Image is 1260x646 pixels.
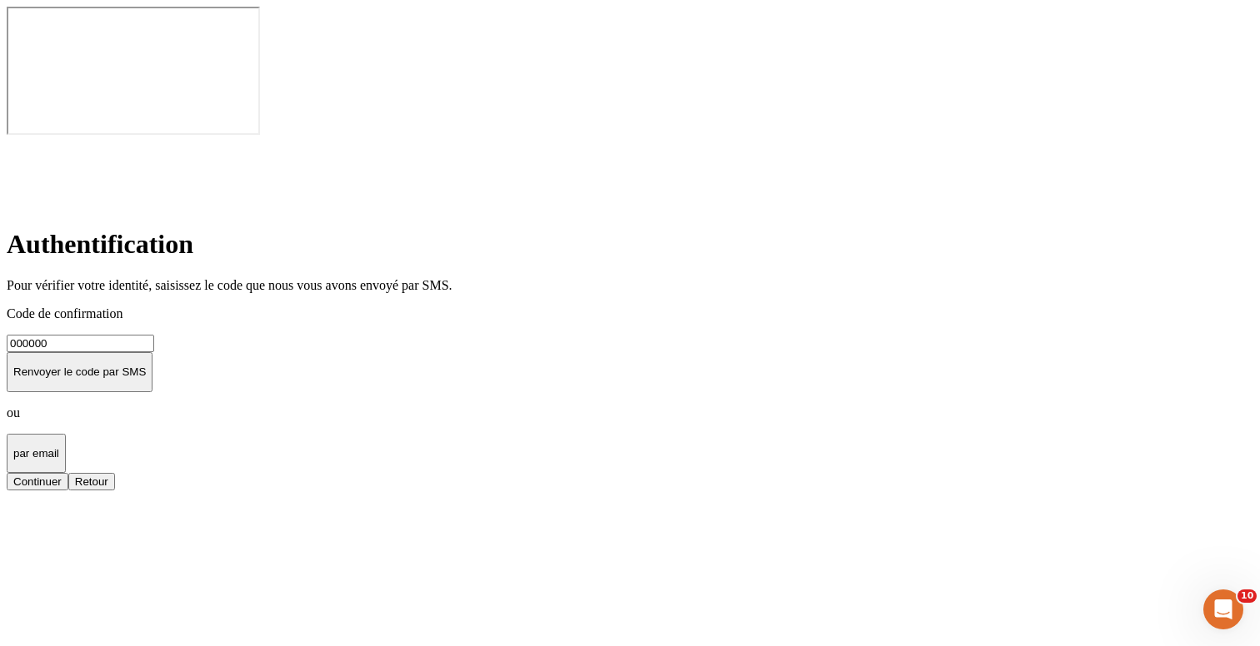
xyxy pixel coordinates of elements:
[7,278,1253,293] p: Pour vérifier votre identité, saisissez le code que nous vous avons envoyé par SMS.
[68,473,115,490] button: Retour
[7,405,1253,420] p: ou
[7,229,1253,260] h1: Authentification
[7,306,1253,321] p: Code de confirmation
[7,473,68,490] button: Continuer
[13,475,62,488] div: Continuer
[13,365,146,378] p: Renvoyer le code par SMS
[1203,589,1243,629] iframe: Intercom live chat
[7,352,152,392] button: Renvoyer le code par SMS
[13,447,59,460] p: par email
[7,434,66,474] button: par email
[75,475,108,488] div: Retour
[1237,589,1257,603] span: 10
